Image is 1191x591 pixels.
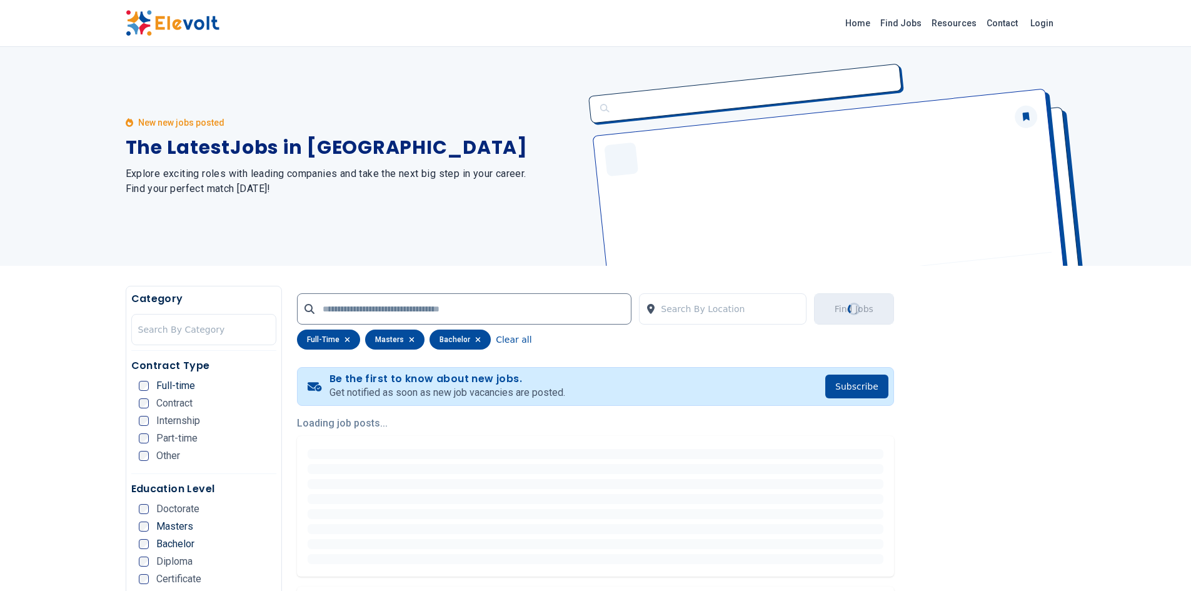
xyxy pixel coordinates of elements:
button: Subscribe [825,375,888,398]
span: Masters [156,522,193,532]
input: Bachelor [139,539,149,549]
input: Internship [139,416,149,426]
span: Part-time [156,433,198,443]
span: Other [156,451,180,461]
input: Part-time [139,433,149,443]
input: Full-time [139,381,149,391]
h2: Explore exciting roles with leading companies and take the next big step in your career. Find you... [126,166,581,196]
h5: Education Level [131,482,277,497]
input: Doctorate [139,504,149,514]
input: Other [139,451,149,461]
span: Contract [156,398,193,408]
span: Doctorate [156,504,199,514]
a: Resources [927,13,982,33]
a: Find Jobs [875,13,927,33]
img: Elevolt [126,10,219,36]
div: bachelor [430,330,491,350]
span: Full-time [156,381,195,391]
button: Clear all [496,330,531,350]
h5: Contract Type [131,358,277,373]
div: full-time [297,330,360,350]
a: Contact [982,13,1023,33]
input: Diploma [139,557,149,567]
div: Loading... [845,300,863,318]
input: Contract [139,398,149,408]
input: Masters [139,522,149,532]
input: Certificate [139,574,149,584]
h4: Be the first to know about new jobs. [329,373,565,385]
span: Internship [156,416,200,426]
span: Certificate [156,574,201,584]
a: Home [840,13,875,33]
p: New new jobs posted [138,116,224,129]
span: Diploma [156,557,193,567]
p: Get notified as soon as new job vacancies are posted. [329,385,565,400]
h1: The Latest Jobs in [GEOGRAPHIC_DATA] [126,136,581,159]
button: Find JobsLoading... [814,293,894,325]
div: masters [365,330,425,350]
p: Loading job posts... [297,416,894,431]
h5: Category [131,291,277,306]
a: Login [1023,11,1061,36]
span: Bachelor [156,539,194,549]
